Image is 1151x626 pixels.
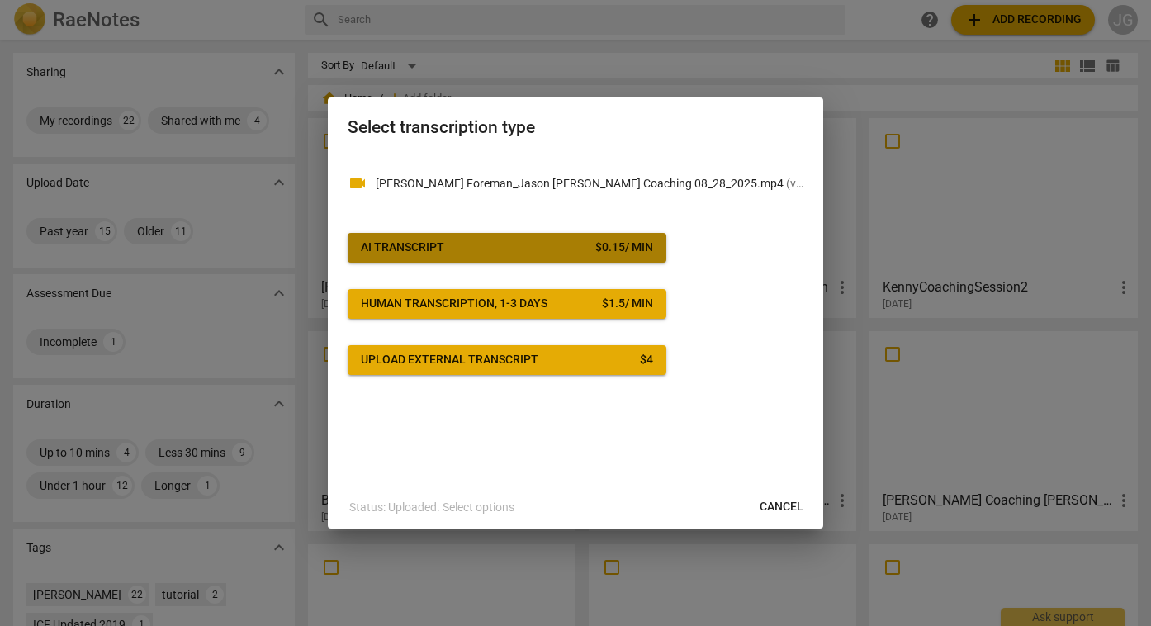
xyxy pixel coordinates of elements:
[602,296,653,312] div: $ 1.5 / min
[361,239,444,256] div: AI Transcript
[361,296,547,312] div: Human transcription, 1-3 days
[376,175,803,192] p: Tim Foreman_Jason Smith Coaching 08_28_2025.mp4(video)
[348,173,367,193] span: videocam
[348,289,666,319] button: Human transcription, 1-3 days$1.5/ min
[349,499,514,516] p: Status: Uploaded. Select options
[348,345,666,375] button: Upload external transcript$4
[348,233,666,263] button: AI Transcript$0.15/ min
[760,499,803,515] span: Cancel
[361,352,538,368] div: Upload external transcript
[595,239,653,256] div: $ 0.15 / min
[746,492,817,522] button: Cancel
[640,352,653,368] div: $ 4
[786,177,822,190] span: ( video )
[348,117,803,138] h2: Select transcription type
